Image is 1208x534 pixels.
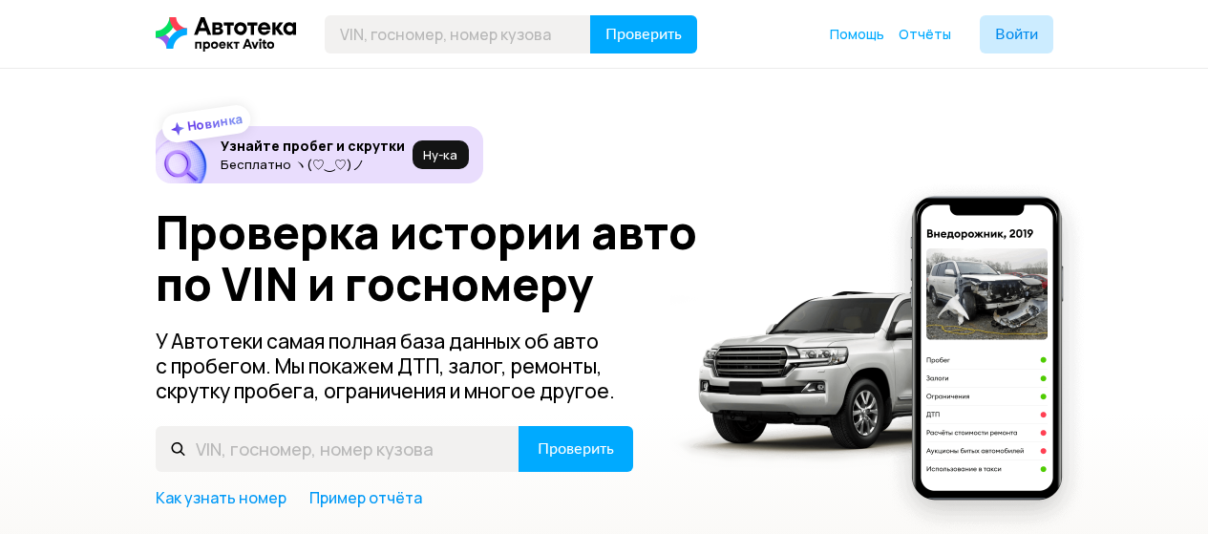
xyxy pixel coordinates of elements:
[156,426,519,472] input: VIN, госномер, номер кузова
[538,441,614,457] span: Проверить
[590,15,697,53] button: Проверить
[221,157,405,172] p: Бесплатно ヽ(♡‿♡)ノ
[830,25,884,44] a: Помощь
[185,110,244,135] strong: Новинка
[156,329,635,403] p: У Автотеки самая полная база данных об авто с пробегом. Мы покажем ДТП, залог, ремонты, скрутку п...
[995,27,1038,42] span: Войти
[605,27,682,42] span: Проверить
[325,15,591,53] input: VIN, госномер, номер кузова
[519,426,633,472] button: Проверить
[980,15,1053,53] button: Войти
[899,25,951,44] a: Отчёты
[830,25,884,43] span: Помощь
[221,138,405,155] h6: Узнайте пробег и скрутки
[309,487,422,508] a: Пример отчёта
[899,25,951,43] span: Отчёты
[423,147,457,162] span: Ну‑ка
[156,487,286,508] a: Как узнать номер
[156,206,726,310] h1: Проверка истории авто по VIN и госномеру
